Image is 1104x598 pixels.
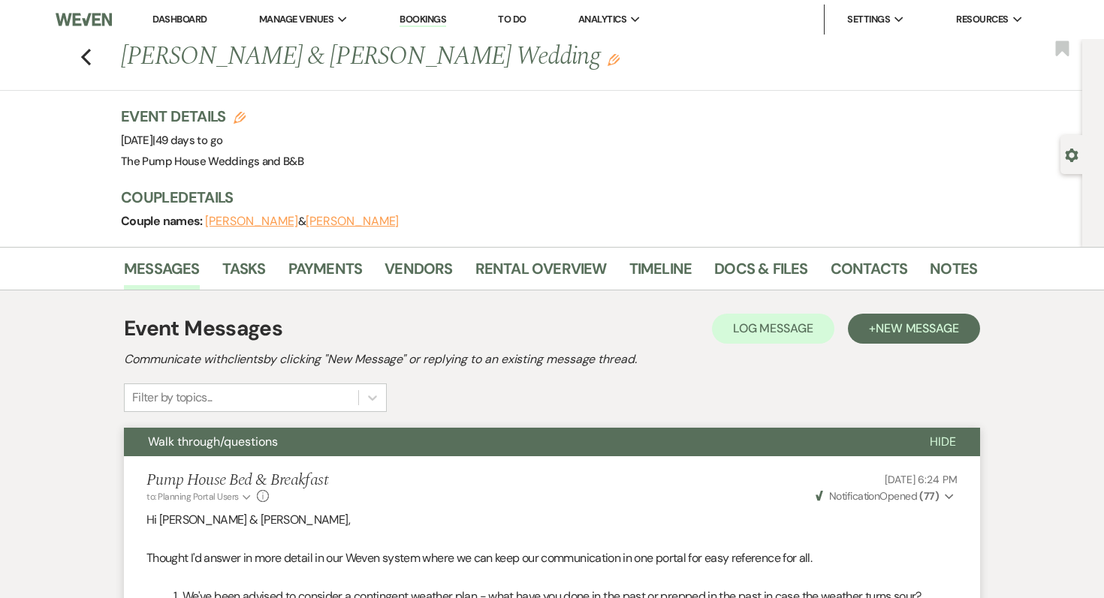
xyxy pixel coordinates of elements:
h1: Event Messages [124,313,282,344]
span: The Pump House Weddings and B&B [121,154,303,169]
h2: Communicate with clients by clicking "New Message" or replying to an existing message thread. [124,350,980,368]
a: Tasks [222,257,266,290]
button: [PERSON_NAME] [205,215,298,227]
a: Bookings [400,13,446,27]
a: Messages [124,257,200,290]
a: To Do [498,13,526,26]
button: [PERSON_NAME] [306,215,399,227]
span: Resources [956,12,1008,27]
span: New Message [876,320,959,336]
h5: Pump House Bed & Breakfast [146,471,328,490]
strong: ( 77 ) [919,489,939,503]
span: Walk through/questions [148,434,278,449]
h1: [PERSON_NAME] & [PERSON_NAME] Wedding [121,39,794,75]
p: Thought I'd answer in more detail in our Weven system where we can keep our communication in one ... [146,548,958,568]
button: Edit [608,53,620,66]
a: Notes [930,257,977,290]
div: Filter by topics... [132,389,213,407]
span: Hide [930,434,956,449]
button: Log Message [712,314,834,344]
span: Log Message [733,320,813,336]
h3: Event Details [121,106,303,127]
h3: Couple Details [121,187,962,208]
a: Contacts [831,257,908,290]
span: Settings [847,12,890,27]
span: Notification [829,489,879,503]
button: Hide [906,428,980,456]
a: Rental Overview [475,257,607,290]
span: & [205,214,399,229]
span: [DATE] [121,133,222,148]
a: Vendors [385,257,452,290]
button: +New Message [848,314,980,344]
img: Weven Logo [56,4,112,35]
span: Analytics [578,12,626,27]
a: Docs & Files [714,257,807,290]
span: | [152,133,222,148]
button: Walk through/questions [124,428,906,456]
span: [DATE] 6:24 PM [885,473,958,486]
span: Couple names: [121,213,205,229]
a: Dashboard [152,13,207,26]
button: NotificationOpened (77) [813,488,958,504]
button: Open lead details [1065,147,1078,161]
a: Timeline [629,257,692,290]
span: Manage Venues [259,12,333,27]
span: to: Planning Portal Users [146,491,239,503]
p: Hi [PERSON_NAME] & [PERSON_NAME], [146,510,958,530]
a: Payments [288,257,363,290]
button: to: Planning Portal Users [146,490,253,503]
span: 49 days to go [155,133,223,148]
span: Opened [816,489,940,503]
